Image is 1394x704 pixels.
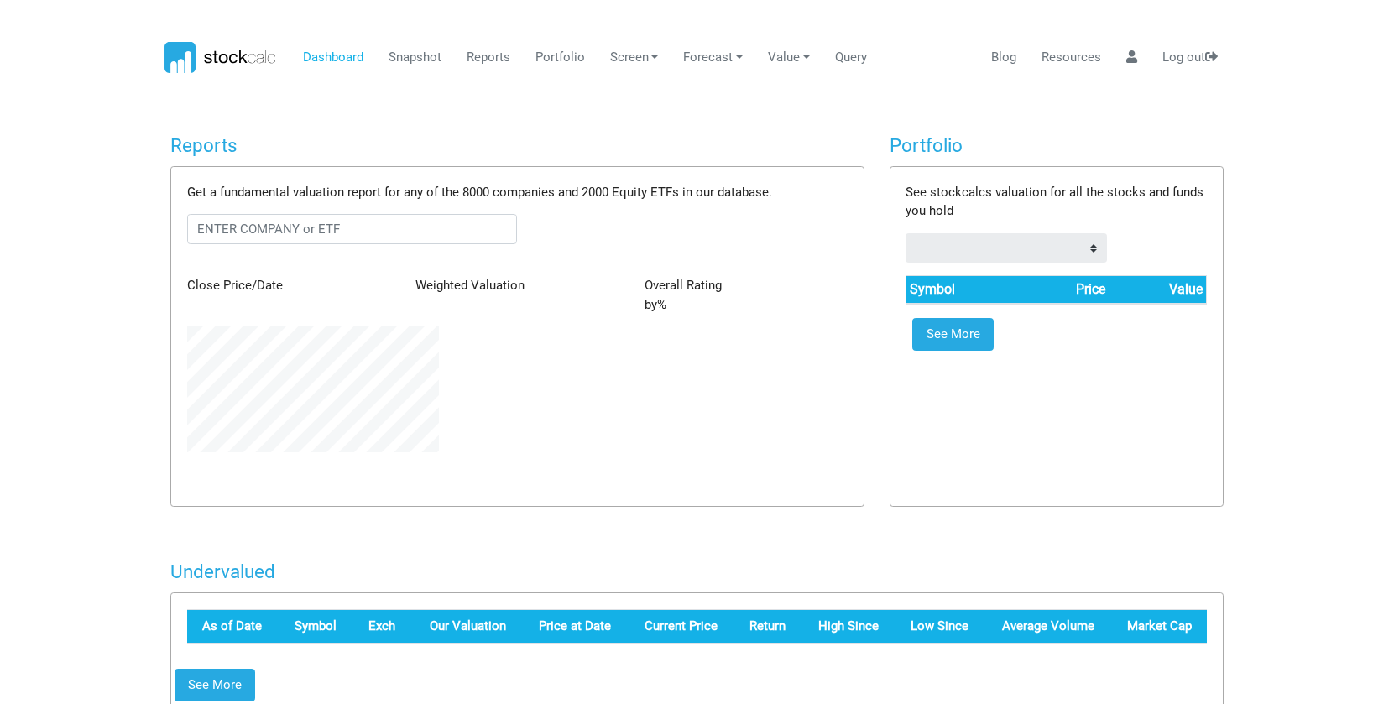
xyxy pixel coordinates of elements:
th: Return since Reference Date [733,610,801,644]
a: Log out [1156,42,1224,74]
p: See stockcalcs valuation for all the stocks and funds you hold [906,183,1207,221]
a: Portfolio [529,42,591,74]
a: Blog [984,42,1022,74]
a: Reports [460,42,516,74]
th: Close Price on the Reference Date [521,610,626,644]
th: Stock Ticker [279,610,353,644]
h4: Undervalued [170,561,1224,583]
th: Stock Exchange [353,610,412,644]
a: Resources [1035,42,1107,74]
a: See More [175,669,255,702]
a: Query [828,42,873,74]
a: Value [762,42,817,74]
th: Low Since [894,610,984,644]
p: Get a fundamental valuation report for any of the 8000 companies and 2000 Equity ETFs in our data... [187,183,848,202]
th: Average 30 day Volume [984,610,1109,644]
th: High Since [801,610,894,644]
input: ENTER COMPANY or ETF [187,214,518,244]
div: by % [632,276,860,314]
th: Weighted Average Fundamental Valuation [412,610,521,644]
a: Snapshot [382,42,447,74]
span: Weighted Valuation [415,278,525,293]
h4: Portfolio [890,134,1224,157]
h4: Reports [170,134,864,157]
span: Close Price/Date [187,278,283,293]
th: Reference Date [187,610,279,644]
th: Price [1013,276,1108,304]
th: Market Cap [1109,610,1207,644]
th: Last Close Price [626,610,732,644]
th: Symbol [906,276,1013,304]
a: Screen [603,42,665,74]
a: Forecast [677,42,749,74]
a: Dashboard [296,42,369,74]
span: Overall Rating [645,278,722,293]
a: See More [912,318,994,352]
th: Value [1108,276,1206,304]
